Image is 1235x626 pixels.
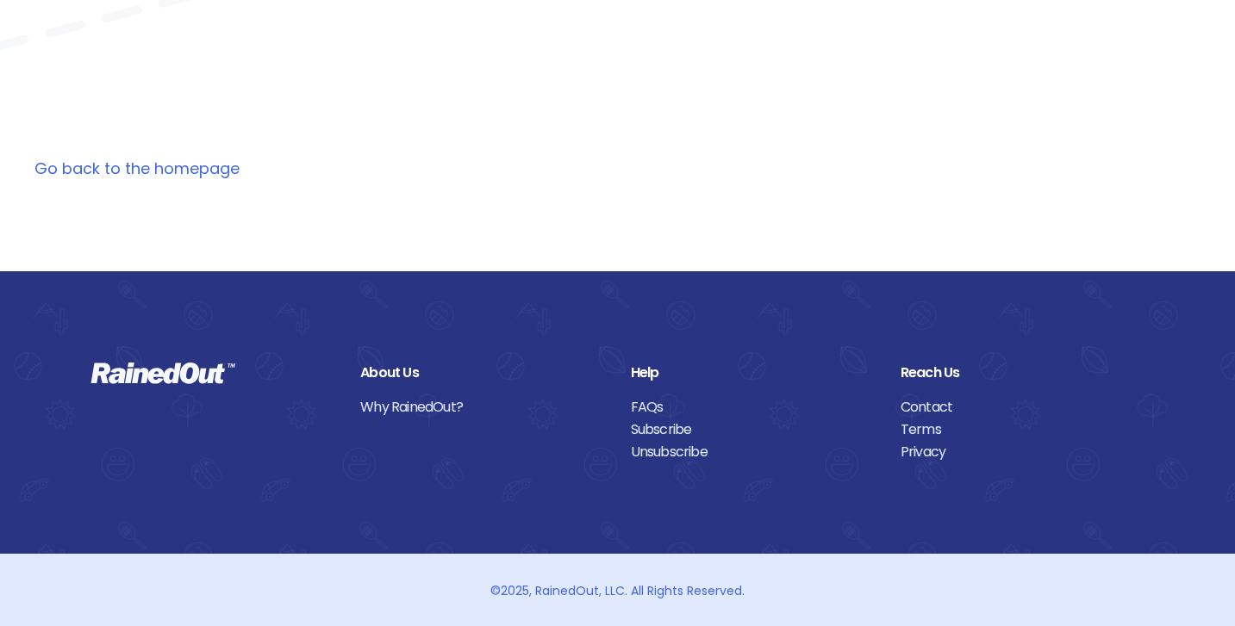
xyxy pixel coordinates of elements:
[631,441,875,463] a: Unsubscribe
[901,441,1145,463] a: Privacy
[360,362,604,384] div: About Us
[360,396,604,418] a: Why RainedOut?
[901,418,1145,441] a: Terms
[631,418,875,441] a: Subscribe
[631,396,875,418] a: FAQs
[631,362,875,384] div: Help
[901,396,1145,418] a: Contact
[34,158,240,179] a: Go back to the homepage
[901,362,1145,384] div: Reach Us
